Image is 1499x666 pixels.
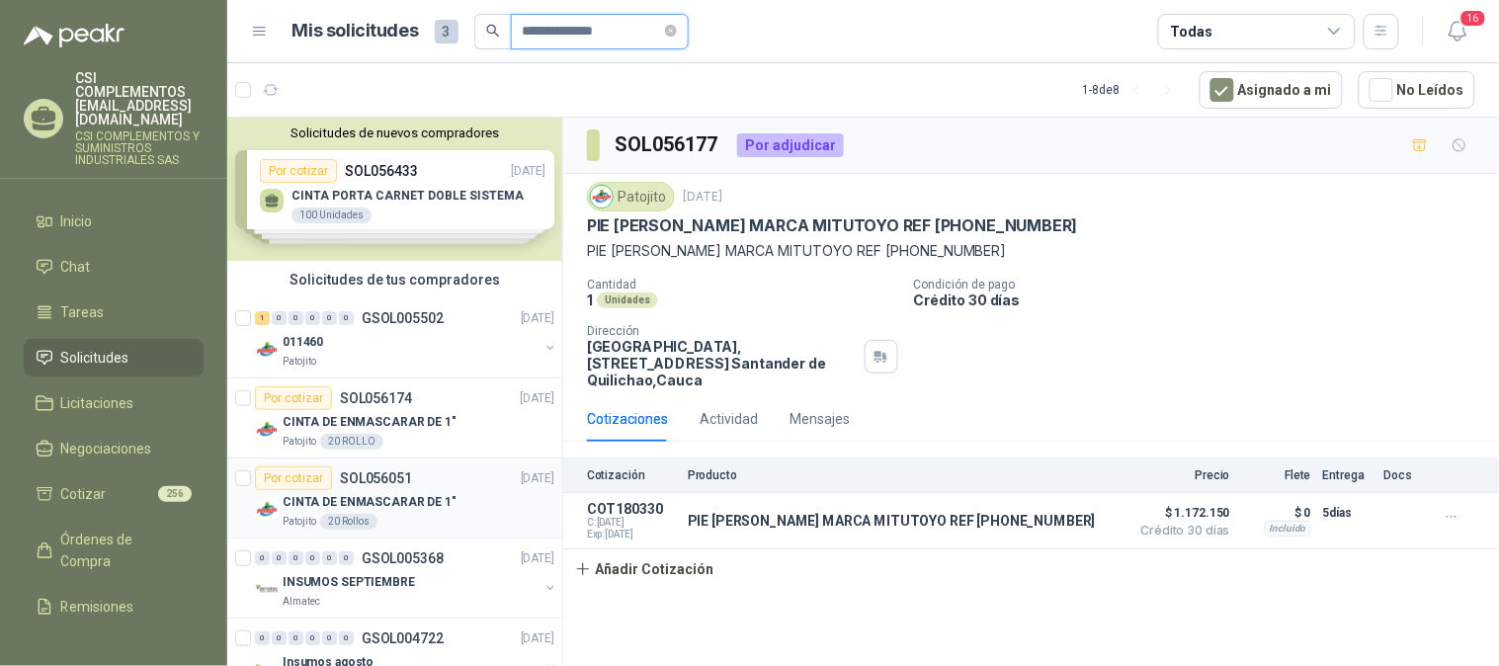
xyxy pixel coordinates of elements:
[362,631,444,645] p: GSOL004722
[283,493,457,512] p: CINTA DE ENMASCARAR DE 1"
[255,306,558,370] a: 1 0 0 0 0 0 GSOL005502[DATE] Company Logo011460Patojito
[61,347,129,369] span: Solicitudes
[362,311,444,325] p: GSOL005502
[1131,525,1230,537] span: Crédito 30 días
[227,261,562,298] div: Solicitudes de tus compradores
[61,256,91,278] span: Chat
[587,182,675,211] div: Patojito
[305,631,320,645] div: 0
[521,389,554,408] p: [DATE]
[1323,501,1373,525] p: 5 días
[587,517,676,529] span: C: [DATE]
[1131,468,1230,482] p: Precio
[24,384,204,422] a: Licitaciones
[227,458,562,539] a: Por cotizarSOL056051[DATE] Company LogoCINTA DE ENMASCARAR DE 1"Patojito20 Rollos
[255,418,279,442] img: Company Logo
[597,292,658,308] div: Unidades
[289,631,303,645] div: 0
[591,186,613,208] img: Company Logo
[1242,501,1311,525] p: $ 0
[255,551,270,565] div: 0
[486,24,500,38] span: search
[665,25,677,37] span: close-circle
[587,501,676,517] p: COT180330
[435,20,458,43] span: 3
[24,203,204,240] a: Inicio
[700,408,758,430] div: Actividad
[362,551,444,565] p: GSOL005368
[272,311,287,325] div: 0
[227,378,562,458] a: Por cotizarSOL056174[DATE] Company LogoCINTA DE ENMASCARAR DE 1"Patojito20 ROLLO
[587,408,668,430] div: Cotizaciones
[683,188,722,207] p: [DATE]
[521,549,554,568] p: [DATE]
[24,475,204,513] a: Cotizar256
[255,578,279,602] img: Company Logo
[339,311,354,325] div: 0
[1359,71,1475,109] button: No Leídos
[339,551,354,565] div: 0
[75,130,204,166] p: CSI COMPLEMENTOS Y SUMINISTROS INDUSTRIALES SAS
[587,240,1475,262] p: PIE [PERSON_NAME] MARCA MITUTOYO REF [PHONE_NUMBER]
[737,133,844,157] div: Por adjudicar
[1440,14,1475,49] button: 16
[289,551,303,565] div: 0
[305,551,320,565] div: 0
[24,339,204,376] a: Solicitudes
[587,338,857,388] p: [GEOGRAPHIC_DATA], [STREET_ADDRESS] Santander de Quilichao , Cauca
[1131,501,1230,525] span: $ 1.172.150
[283,413,457,432] p: CINTA DE ENMASCARAR DE 1"
[521,309,554,328] p: [DATE]
[1265,521,1311,537] div: Incluido
[24,521,204,580] a: Órdenes de Compra
[61,301,105,323] span: Tareas
[61,438,152,459] span: Negociaciones
[616,129,721,160] h3: SOL056177
[255,546,558,610] a: 0 0 0 0 0 0 GSOL005368[DATE] Company LogoINSUMOS SEPTIEMBREAlmatec
[688,513,1096,529] p: PIE [PERSON_NAME] MARCA MITUTOYO REF [PHONE_NUMBER]
[914,291,1491,308] p: Crédito 30 días
[1384,468,1424,482] p: Docs
[255,631,270,645] div: 0
[587,278,898,291] p: Cantidad
[272,631,287,645] div: 0
[305,311,320,325] div: 0
[790,408,850,430] div: Mensajes
[521,629,554,648] p: [DATE]
[255,386,332,410] div: Por cotizar
[283,514,316,530] p: Patojito
[521,469,554,488] p: [DATE]
[322,311,337,325] div: 0
[283,333,323,352] p: 011460
[1171,21,1212,42] div: Todas
[322,631,337,645] div: 0
[158,486,192,502] span: 256
[587,291,593,308] p: 1
[24,293,204,331] a: Tareas
[24,430,204,467] a: Negociaciones
[1200,71,1343,109] button: Asignado a mi
[587,215,1078,236] p: PIE [PERSON_NAME] MARCA MITUTOYO REF [PHONE_NUMBER]
[24,248,204,286] a: Chat
[235,125,554,140] button: Solicitudes de nuevos compradores
[61,483,107,505] span: Cotizar
[340,471,412,485] p: SOL056051
[61,392,134,414] span: Licitaciones
[320,434,383,450] div: 20 ROLLO
[1323,468,1373,482] p: Entrega
[61,210,93,232] span: Inicio
[1083,74,1184,106] div: 1 - 8 de 8
[587,324,857,338] p: Dirección
[272,551,287,565] div: 0
[283,573,415,592] p: INSUMOS SEPTIEMBRE
[75,71,204,126] p: CSI COMPLEMENTOS [EMAIL_ADDRESS][DOMAIN_NAME]
[24,588,204,625] a: Remisiones
[914,278,1491,291] p: Condición de pago
[292,17,419,45] h1: Mis solicitudes
[289,311,303,325] div: 0
[227,118,562,261] div: Solicitudes de nuevos compradoresPor cotizarSOL056433[DATE] CINTA PORTA CARNET DOBLE SISTEMA100 U...
[587,529,676,541] span: Exp: [DATE]
[255,466,332,490] div: Por cotizar
[1242,468,1311,482] p: Flete
[283,434,316,450] p: Patojito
